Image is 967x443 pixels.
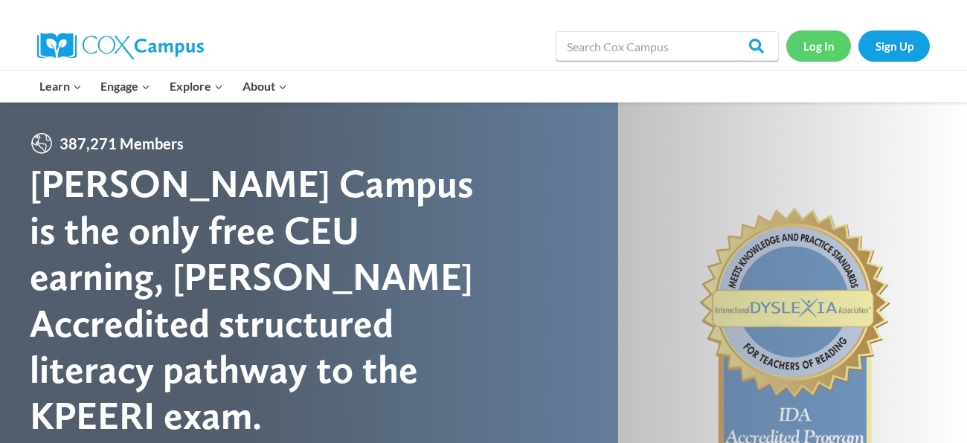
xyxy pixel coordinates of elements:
[786,30,930,61] nav: Secondary Navigation
[858,30,930,61] a: Sign Up
[91,71,161,102] button: Child menu of Engage
[30,161,483,439] div: [PERSON_NAME] Campus is the only free CEU earning, [PERSON_NAME] Accredited structured literacy p...
[30,71,91,102] button: Child menu of Learn
[556,31,779,61] input: Search Cox Campus
[160,71,233,102] button: Child menu of Explore
[37,33,204,59] img: Cox Campus
[30,71,296,102] nav: Primary Navigation
[233,71,297,102] button: Child menu of About
[54,132,190,155] span: 387,271 Members
[786,30,851,61] a: Log In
